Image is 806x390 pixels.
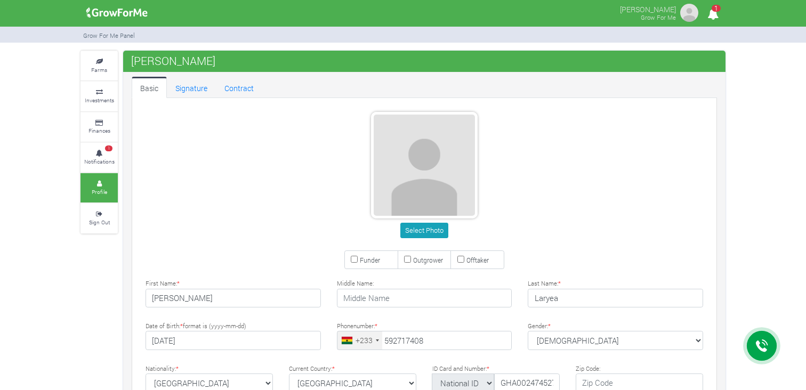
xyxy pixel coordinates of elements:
[80,173,118,202] a: Profile
[146,289,321,308] input: First Name
[80,112,118,142] a: Finances
[413,256,443,264] small: Outgrower
[466,256,489,264] small: Offtaker
[84,158,115,165] small: Notifications
[337,331,512,350] input: Phone Number
[360,256,380,264] small: Funder
[703,2,723,26] i: Notifications
[80,82,118,111] a: Investments
[703,10,723,20] a: 1
[528,289,703,308] input: Last Name
[88,127,110,134] small: Finances
[146,331,321,350] input: Type Date of Birth (YYYY-MM-DD)
[89,218,110,226] small: Sign Out
[528,322,551,331] label: Gender:
[80,143,118,172] a: 1 Notifications
[83,31,135,39] small: Grow For Me Panel
[85,96,114,104] small: Investments
[146,364,179,373] label: Nationality:
[620,2,676,15] p: [PERSON_NAME]
[457,256,464,263] input: Offtaker
[91,66,107,74] small: Farms
[400,223,448,238] button: Select Photo
[105,145,112,152] span: 1
[712,5,721,12] span: 1
[80,51,118,80] a: Farms
[679,2,700,23] img: growforme image
[641,13,676,21] small: Grow For Me
[146,279,180,288] label: First Name:
[128,50,218,71] span: [PERSON_NAME]
[432,364,489,373] label: ID Card and Number:
[92,188,107,196] small: Profile
[528,279,561,288] label: Last Name:
[289,364,335,373] label: Current Country:
[337,289,512,308] input: Middle Name
[80,204,118,233] a: Sign Out
[132,77,167,98] a: Basic
[356,335,373,346] div: +233
[337,331,382,350] div: Ghana (Gaana): +233
[576,364,600,373] label: Zip Code:
[351,256,358,263] input: Funder
[83,2,151,23] img: growforme image
[167,77,216,98] a: Signature
[337,322,377,331] label: Phonenumber:
[404,256,411,263] input: Outgrower
[146,322,246,331] label: Date of Birth: format is (yyyy-mm-dd)
[216,77,262,98] a: Contract
[337,279,374,288] label: Middle Name:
